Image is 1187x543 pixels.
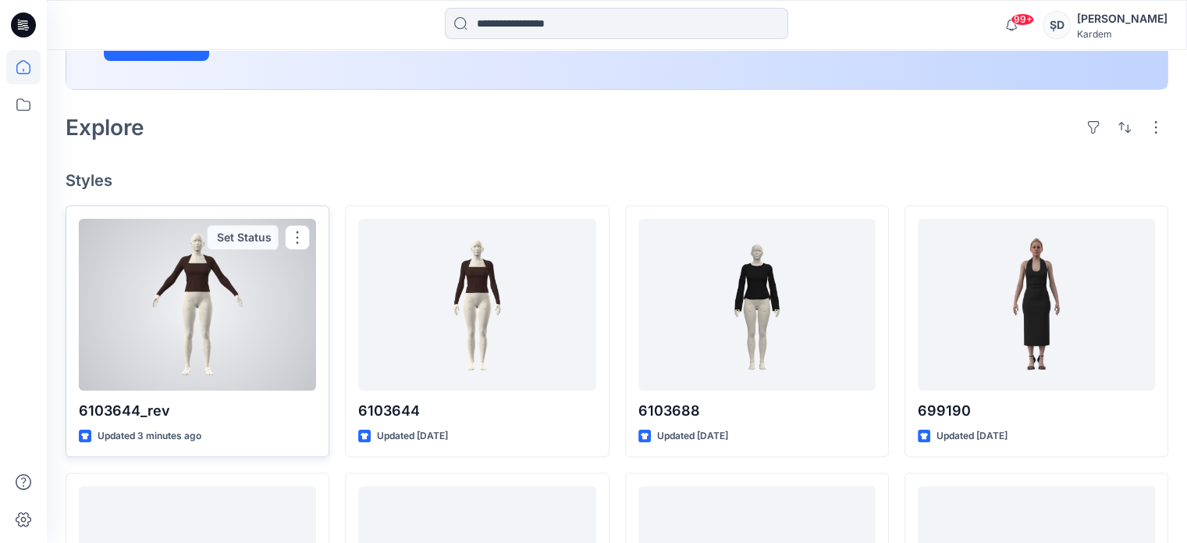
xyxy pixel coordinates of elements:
[638,219,876,391] a: 6103688
[1011,13,1034,26] span: 99+
[1043,11,1071,39] div: ŞD
[358,400,595,422] p: 6103644
[377,428,448,445] p: Updated [DATE]
[638,400,876,422] p: 6103688
[79,219,316,391] a: 6103644_rev
[936,428,1008,445] p: Updated [DATE]
[358,219,595,391] a: 6103644
[1077,9,1167,28] div: [PERSON_NAME]
[66,171,1168,190] h4: Styles
[1077,28,1167,40] div: Kardem
[918,400,1155,422] p: 699190
[918,219,1155,391] a: 699190
[79,400,316,422] p: 6103644_rev
[98,428,201,445] p: Updated 3 minutes ago
[657,428,728,445] p: Updated [DATE]
[66,115,144,140] h2: Explore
